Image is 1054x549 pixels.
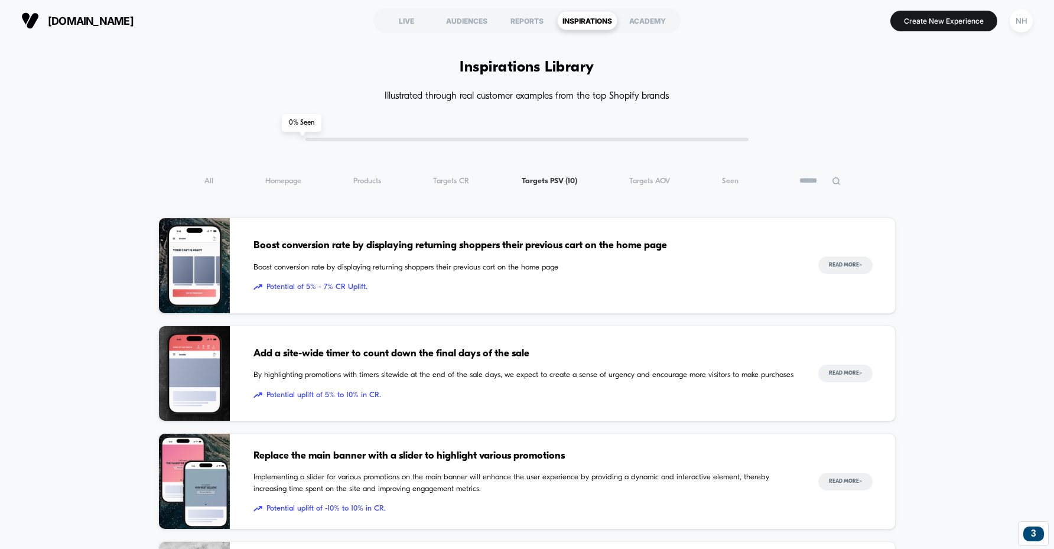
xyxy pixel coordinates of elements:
[158,91,896,102] h4: Illustrated through real customer examples from the top Shopify brands
[253,369,795,381] span: By highlighting promotions with timers sitewide at the end of the sale days, we expect to create ...
[253,472,795,495] span: Implementing a slider for various promotions on the main banner will enhance the user experience ...
[265,177,301,186] span: Homepage
[253,262,795,274] span: Boost conversion rate by displaying returning shoppers their previous cart on the home page
[159,434,230,529] img: Implementing a slider for various promotions on the main banner will enhance the user experience ...
[629,177,670,186] span: Targets AOV
[253,389,795,401] span: Potential uplift of 5% to 10% in CR.
[818,473,873,490] button: Read More>
[1006,9,1036,33] button: NH
[497,11,557,30] div: REPORTS
[253,346,795,362] span: Add a site-wide timer to count down the final days of the sale
[460,59,594,76] h1: Inspirations Library
[818,256,873,274] button: Read More>
[522,177,577,186] span: Targets PSV
[253,449,795,464] span: Replace the main banner with a slider to highlight various promotions
[159,218,230,313] img: Boost conversion rate by displaying returning shoppers their previous cart on the home page
[21,12,39,30] img: Visually logo
[1010,9,1033,33] div: NH
[18,11,137,30] button: [DOMAIN_NAME]
[818,365,873,382] button: Read More>
[204,177,213,186] span: All
[253,503,795,515] span: Potential uplift of -10% to 10% in CR.
[722,177,739,186] span: Seen
[353,177,381,186] span: Products
[282,114,321,132] span: 0 % Seen
[617,11,678,30] div: ACADEMY
[253,238,795,254] span: Boost conversion rate by displaying returning shoppers their previous cart on the home page
[557,11,617,30] div: INSPIRATIONS
[376,11,437,30] div: LIVE
[159,326,230,421] img: By highlighting promotions with timers sitewide at the end of the sale days, we expect to create ...
[48,15,134,27] span: [DOMAIN_NAME]
[437,11,497,30] div: AUDIENCES
[433,177,469,186] span: Targets CR
[253,281,795,293] span: Potential of 5% - 7% CR Uplift.
[890,11,997,31] button: Create New Experience
[565,177,577,185] span: ( 10 )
